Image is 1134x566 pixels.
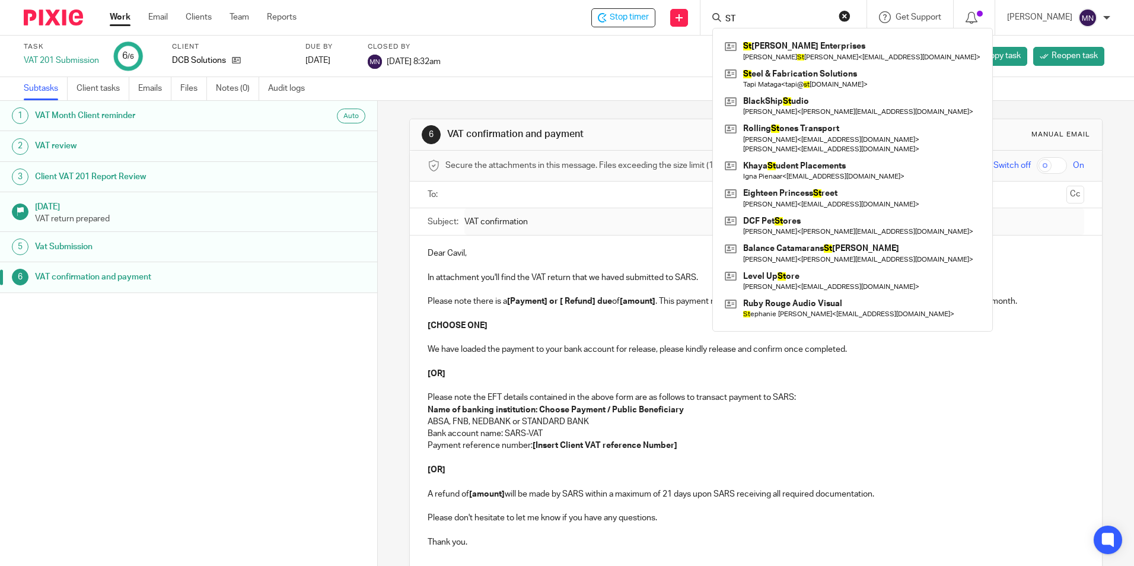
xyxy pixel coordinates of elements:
[533,441,677,450] strong: [Insert Client VAT reference Number]
[1033,47,1104,66] a: Reopen task
[128,53,134,60] small: /6
[428,322,488,330] strong: [CHOOSE ONE]
[428,344,1084,355] p: We have loaded the payment to your bank account for release, please kindly release and confirm on...
[428,416,1084,428] p: ABSA, FNB, NEDBANK or STANDARD BANK
[35,268,256,286] h1: VAT confirmation and payment
[422,125,441,144] div: 6
[428,295,1084,307] p: Please note there is a of . This payment must clear in SARS' bank account before 8pm on the last ...
[1052,50,1098,62] span: Reopen task
[24,42,99,52] label: Task
[896,13,941,21] span: Get Support
[35,238,256,256] h1: Vat Submission
[469,490,505,498] strong: [amount]
[620,297,655,306] strong: [amount]
[180,77,207,100] a: Files
[387,57,441,65] span: [DATE] 8:32am
[12,269,28,285] div: 6
[428,466,445,474] strong: [OR]
[77,77,129,100] a: Client tasks
[966,47,1027,66] a: Copy task
[984,50,1021,62] span: Copy task
[591,8,655,27] div: DCB Solutions - VAT 201 Submission
[12,107,28,124] div: 1
[428,189,441,201] label: To:
[1031,130,1090,139] div: Manual email
[148,11,168,23] a: Email
[305,55,353,66] div: [DATE]
[428,428,1084,440] p: Bank account name: SARS-VAT
[447,128,781,141] h1: VAT confirmation and payment
[24,77,68,100] a: Subtasks
[267,11,297,23] a: Reports
[610,11,649,24] span: Stop timer
[724,14,831,25] input: Search
[12,239,28,255] div: 5
[12,138,28,155] div: 2
[305,42,353,52] label: Due by
[230,11,249,23] a: Team
[428,370,445,378] strong: [OR]
[1066,186,1084,203] button: Cc
[993,160,1031,171] span: Switch off
[368,55,382,69] img: svg%3E
[35,137,256,155] h1: VAT review
[368,42,441,52] label: Closed by
[1078,8,1097,27] img: svg%3E
[172,42,291,52] label: Client
[428,216,458,228] label: Subject:
[428,272,1084,284] p: In attachment you'll find the VAT return that we haved submitted to SARS.
[445,160,842,171] span: Secure the attachments in this message. Files exceeding the size limit (10MB) will be secured aut...
[24,9,83,26] img: Pixie
[138,77,171,100] a: Emails
[35,168,256,186] h1: Client VAT 201 Report Review
[428,512,1084,524] p: Please don't hesitate to let me know if you have any questions.
[24,55,99,66] div: VAT 201 Submission
[428,488,1084,500] p: A refund of will be made by SARS within a maximum of 21 days upon SARS receiving all required doc...
[35,213,366,225] p: VAT return prepared
[428,406,684,414] strong: Name of banking institution: Choose Payment / Public Beneficiary
[428,536,1084,548] p: Thank you.
[428,392,1084,403] p: Please note the EFT details contained in the above form are as follows to transact payment to SARS:
[1073,160,1084,171] span: On
[507,297,612,306] strong: [Payment] or [ Refund] due
[122,49,134,63] div: 6
[337,109,365,123] div: Auto
[428,247,1084,259] p: Dear Cavil,
[172,55,226,66] p: DCB Solutions
[35,107,256,125] h1: VAT Month Client reminder
[268,77,314,100] a: Audit logs
[428,440,1084,451] p: Payment reference number:
[216,77,259,100] a: Notes (0)
[839,10,850,22] button: Clear
[35,198,366,213] h1: [DATE]
[110,11,130,23] a: Work
[12,168,28,185] div: 3
[1007,11,1072,23] p: [PERSON_NAME]
[186,11,212,23] a: Clients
